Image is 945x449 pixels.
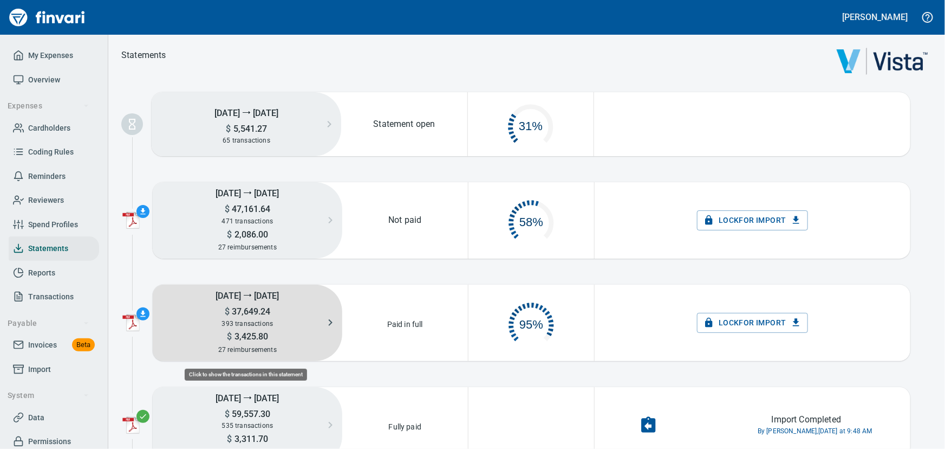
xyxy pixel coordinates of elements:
[28,338,57,352] span: Invoices
[9,261,99,285] a: Reports
[153,285,342,306] h5: [DATE] ⭢ [DATE]
[225,409,230,419] span: $
[28,170,66,183] span: Reminders
[373,118,435,131] p: Statement open
[28,435,71,448] span: Permissions
[28,194,64,207] span: Reviewers
[152,92,341,156] button: [DATE] ⭢ [DATE]$5,541.2765 transactions
[3,386,94,406] button: System
[28,145,74,159] span: Coding Rules
[468,291,594,354] div: 372 of 393 complete. Click to open reminders.
[9,164,99,189] a: Reminders
[9,43,99,68] a: My Expenses
[122,416,140,434] img: adobe-pdf-icon.png
[232,331,268,342] span: 3,425.80
[468,189,594,252] div: 273 of 471 complete. Click to open reminders.
[6,4,88,30] img: Finvari
[227,331,232,342] span: $
[468,189,594,252] button: 58%
[706,316,799,330] span: Lock for Import
[230,409,271,419] span: 59,557.30
[9,285,99,309] a: Transactions
[3,313,94,333] button: Payable
[8,317,89,330] span: Payable
[384,316,426,330] p: Paid in full
[8,389,89,402] span: System
[9,68,99,92] a: Overview
[772,413,841,426] p: Import Completed
[468,93,594,156] div: 20 of 65 complete. Click to open reminders.
[9,357,99,382] a: Import
[9,406,99,430] a: Data
[388,214,421,227] p: Not paid
[225,306,230,317] span: $
[28,290,74,304] span: Transactions
[122,314,140,331] img: adobe-pdf-icon.png
[28,411,44,425] span: Data
[121,49,166,62] nav: breadcrumb
[218,346,277,354] span: 27 reimbursements
[386,418,425,432] p: Fully paid
[122,211,140,229] img: adobe-pdf-icon.png
[232,434,268,444] span: 3,311.70
[697,313,808,333] button: Lockfor Import
[28,49,73,62] span: My Expenses
[223,137,270,144] span: 65 transactions
[28,73,60,87] span: Overview
[230,204,271,214] span: 47,161.64
[468,93,594,156] button: 31%
[9,116,99,140] a: Cardholders
[231,124,267,134] span: 5,541.27
[28,121,70,135] span: Cardholders
[28,218,78,232] span: Spend Profiles
[633,409,664,441] button: Undo Import Completion
[837,48,928,75] img: vista.png
[9,188,99,213] a: Reviewers
[468,291,594,354] button: 95%
[9,236,99,261] a: Statements
[153,285,342,361] button: [DATE] ⭢ [DATE]$37,649.24393 transactions$3,425.8027 reimbursements
[706,214,799,227] span: Lock for Import
[9,140,99,164] a: Coding Rules
[72,339,95,351] span: Beta
[758,426,872,437] span: By [PERSON_NAME], [DATE] at 9:48 AM
[28,363,51,376] span: Import
[153,182,342,259] button: [DATE] ⭢ [DATE]$47,161.64471 transactions$2,086.0027 reimbursements
[222,422,273,429] span: 535 transactions
[28,266,55,280] span: Reports
[230,306,271,317] span: 37,649.24
[152,102,341,123] h5: [DATE] ⭢ [DATE]
[9,333,99,357] a: InvoicesBeta
[222,217,273,225] span: 471 transactions
[227,229,232,240] span: $
[3,96,94,116] button: Expenses
[28,242,68,255] span: Statements
[153,387,342,408] h5: [DATE] ⭢ [DATE]
[218,243,277,251] span: 27 reimbursements
[9,213,99,237] a: Spend Profiles
[8,99,89,113] span: Expenses
[153,182,342,203] h5: [DATE] ⭢ [DATE]
[232,229,268,240] span: 2,086.00
[697,210,808,230] button: Lockfor Import
[121,49,166,62] p: Statements
[227,434,232,444] span: $
[226,124,231,134] span: $
[840,9,910,25] button: [PERSON_NAME]
[222,320,273,328] span: 393 transactions
[843,11,908,23] h5: [PERSON_NAME]
[225,204,230,214] span: $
